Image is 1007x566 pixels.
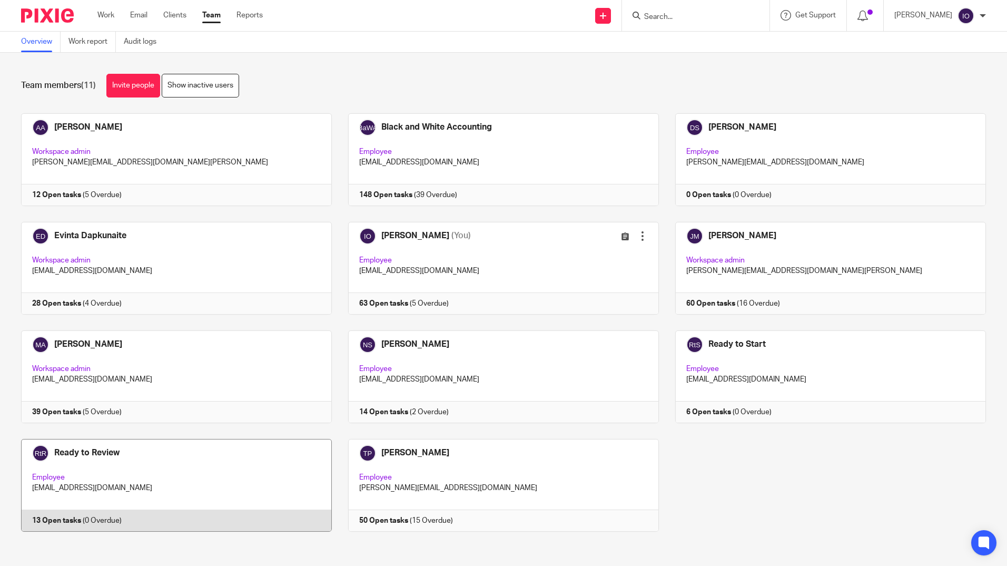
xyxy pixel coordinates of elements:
a: Overview [21,32,61,52]
p: [PERSON_NAME] [894,10,952,21]
a: Work [97,10,114,21]
span: (11) [81,81,96,90]
a: Clients [163,10,186,21]
a: Email [130,10,147,21]
img: svg%3E [957,7,974,24]
span: Get Support [795,12,836,19]
img: Pixie [21,8,74,23]
a: Invite people [106,74,160,97]
a: Reports [236,10,263,21]
a: Work report [68,32,116,52]
a: Show inactive users [162,74,239,97]
input: Search [643,13,738,22]
a: Audit logs [124,32,164,52]
h1: Team members [21,80,96,91]
a: Team [202,10,221,21]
